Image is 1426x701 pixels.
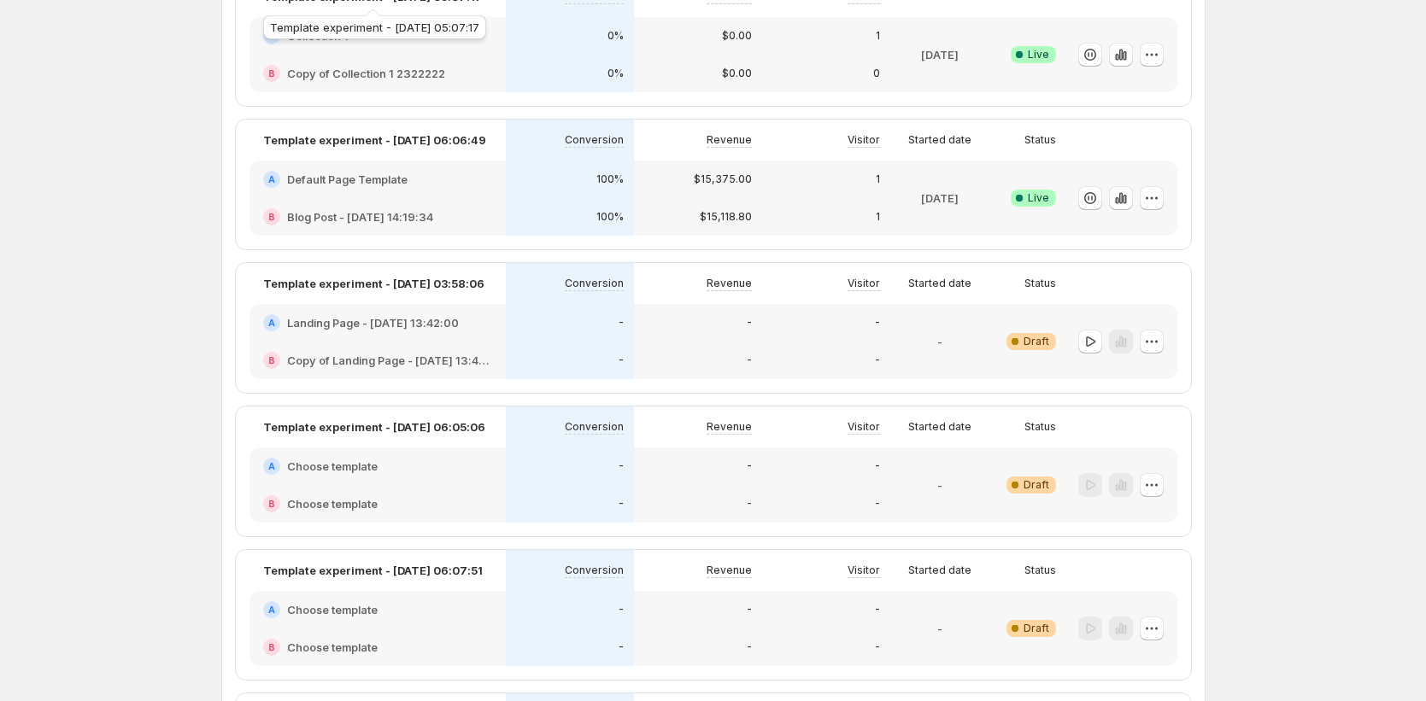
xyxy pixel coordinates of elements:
[848,564,880,577] p: Visitor
[1028,48,1049,61] span: Live
[875,603,880,616] p: -
[287,352,492,369] h2: Copy of Landing Page - [DATE] 13:42:00
[268,212,275,222] h2: B
[707,420,752,434] p: Revenue
[875,353,880,367] p: -
[747,316,752,330] p: -
[1024,133,1056,147] p: Status
[848,133,880,147] p: Visitor
[908,420,971,434] p: Started date
[1024,277,1056,290] p: Status
[747,640,752,654] p: -
[565,277,624,290] p: Conversion
[619,603,624,616] p: -
[607,67,624,80] p: 0%
[937,620,942,637] p: -
[287,601,378,618] h2: Choose template
[722,67,752,80] p: $0.00
[707,564,752,577] p: Revenue
[747,353,752,367] p: -
[287,495,378,512] h2: Choose template
[908,277,971,290] p: Started date
[694,172,752,186] p: $15,375.00
[876,29,880,43] p: 1
[268,355,275,365] h2: B
[1028,191,1049,205] span: Live
[287,65,445,82] h2: Copy of Collection 1 2322222
[619,459,624,473] p: -
[565,133,624,147] p: Conversion
[875,640,880,654] p: -
[268,174,275,184] h2: A
[1024,420,1056,434] p: Status
[287,171,408,188] h2: Default Page Template
[1024,622,1049,635] span: Draft
[1024,335,1049,348] span: Draft
[707,277,752,290] p: Revenue
[700,210,752,224] p: $15,118.80
[607,29,624,43] p: 0%
[1024,564,1056,577] p: Status
[268,461,275,471] h2: A
[875,316,880,330] p: -
[263,275,484,292] p: Template experiment - [DATE] 03:58:06
[287,458,378,475] h2: Choose template
[937,333,942,350] p: -
[921,46,959,63] p: [DATE]
[596,210,624,224] p: 100%
[875,497,880,511] p: -
[268,318,275,328] h2: A
[565,564,624,577] p: Conversion
[937,476,942,494] p: -
[908,133,971,147] p: Started date
[565,420,624,434] p: Conversion
[722,29,752,43] p: $0.00
[287,314,459,331] h2: Landing Page - [DATE] 13:42:00
[876,172,880,186] p: 1
[875,459,880,473] p: -
[1024,478,1049,492] span: Draft
[263,131,486,149] p: Template experiment - [DATE] 06:06:49
[848,420,880,434] p: Visitor
[263,418,485,435] p: Template experiment - [DATE] 06:05:06
[263,562,483,579] p: Template experiment - [DATE] 06:07:51
[848,277,880,290] p: Visitor
[268,605,275,615] h2: A
[747,459,752,473] p: -
[921,190,959,207] p: [DATE]
[268,642,275,652] h2: B
[747,497,752,511] p: -
[287,639,378,656] h2: Choose template
[287,208,433,225] h2: Blog Post - [DATE] 14:19:34
[619,316,624,330] p: -
[747,603,752,616] p: -
[873,67,880,80] p: 0
[268,499,275,509] h2: B
[619,640,624,654] p: -
[707,133,752,147] p: Revenue
[619,497,624,511] p: -
[908,564,971,577] p: Started date
[596,172,624,186] p: 100%
[876,210,880,224] p: 1
[619,353,624,367] p: -
[268,68,275,79] h2: B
